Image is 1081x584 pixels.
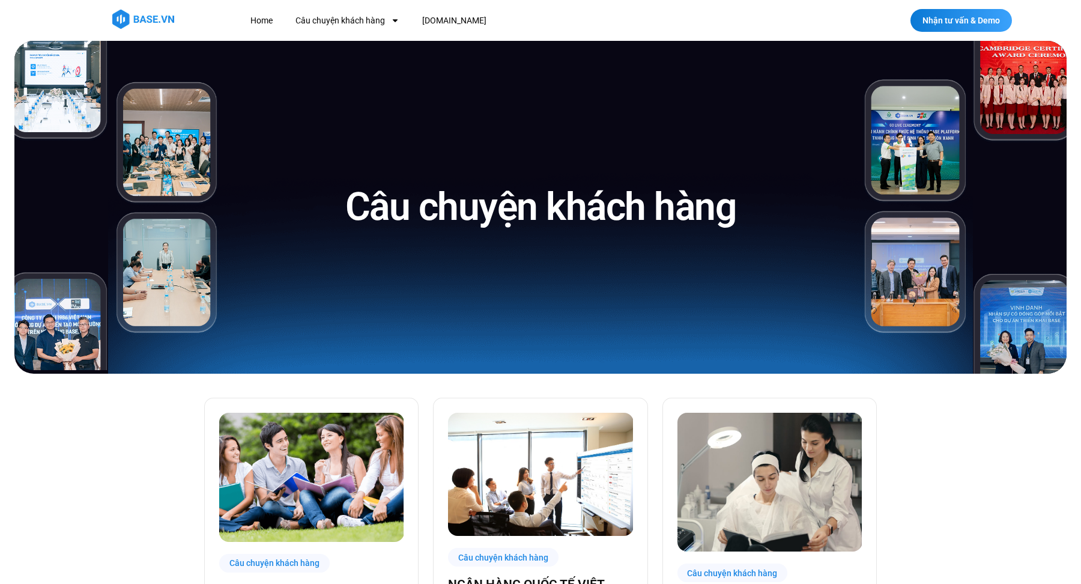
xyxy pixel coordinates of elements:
span: Nhận tư vấn & Demo [922,16,1000,25]
a: [DOMAIN_NAME] [413,10,495,32]
div: Câu chuyện khách hàng [219,554,330,573]
div: Câu chuyện khách hàng [677,564,788,582]
div: Câu chuyện khách hàng [448,548,559,567]
a: Câu chuyện khách hàng [286,10,408,32]
h1: Câu chuyện khách hàng [345,182,736,232]
nav: Menu [241,10,707,32]
a: Home [241,10,282,32]
a: Nhận tư vấn & Demo [910,9,1012,32]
